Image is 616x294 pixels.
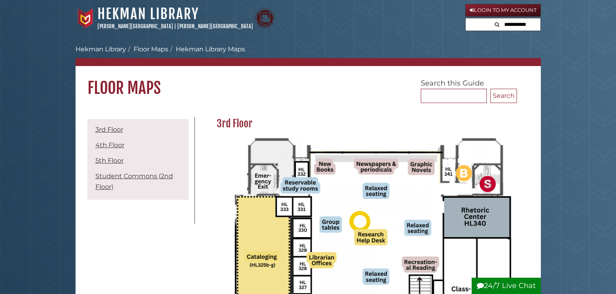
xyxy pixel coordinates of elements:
button: Search [490,89,517,103]
button: Search [492,18,502,29]
li: Hekman Library Maps [168,45,245,54]
img: Calvin University [76,8,95,28]
a: Login to My Account [465,4,541,17]
a: Hekman Library [76,45,126,53]
a: 4th Floor [95,141,124,149]
a: [PERSON_NAME][GEOGRAPHIC_DATA] [97,23,173,29]
h2: 3rd Floor [213,117,517,130]
nav: breadcrumb [76,45,541,66]
a: Floor Maps [134,45,168,53]
h1: Floor Maps [76,66,541,98]
span: | [174,23,176,29]
a: [PERSON_NAME][GEOGRAPHIC_DATA] [177,23,253,29]
a: Student Commons (2nd Floor) [95,172,173,191]
button: 24/7 Live Chat [472,278,541,294]
a: 5th Floor [95,157,124,164]
img: Calvin Theological Seminary [255,8,275,28]
div: Guide Pages [87,117,188,204]
i: Search [495,22,499,27]
a: Hekman Library [97,5,199,23]
a: 3rd Floor [95,126,123,133]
